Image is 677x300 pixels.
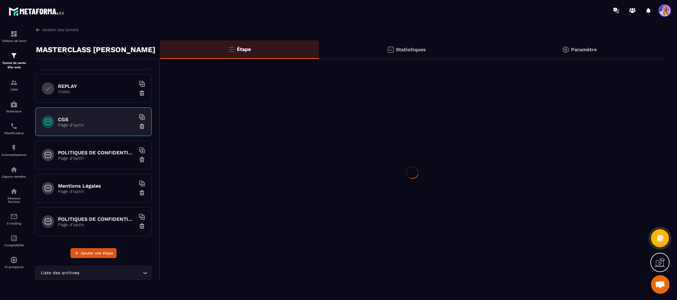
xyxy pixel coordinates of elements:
img: accountant [10,234,18,242]
input: Search for option [81,270,141,276]
h6: Mentions Légales [58,183,135,189]
p: Planificateur [2,131,26,135]
button: Ajouter une étape [70,248,117,258]
img: social-network [10,188,18,195]
p: Statistiques [396,47,426,52]
a: automationsautomationsAutomatisations [2,139,26,161]
div: Ouvrir le chat [651,275,670,294]
a: automationsautomationsEspace membre [2,161,26,183]
p: Comptabilité [2,243,26,247]
p: Webinaire [2,110,26,113]
span: Ajouter une étape [81,250,113,256]
a: automationsautomationsWebinaire [2,96,26,118]
img: automations [10,101,18,108]
p: E-mailing [2,222,26,225]
a: formationformationTunnel de vente Site web [2,47,26,74]
img: logo [9,6,64,17]
img: setting-gr.5f69749f.svg [562,46,569,53]
img: formation [10,79,18,86]
p: Étape [237,46,251,52]
a: formationformationCRM [2,74,26,96]
p: Page d'optin [58,189,135,194]
img: formation [10,30,18,38]
p: Page d'optin [58,222,135,227]
img: trash [139,223,145,229]
a: Gestion des tunnels [35,27,78,33]
a: accountantaccountantComptabilité [2,230,26,252]
p: Tunnel de vente Site web [2,61,26,70]
img: automations [10,144,18,152]
img: automations [10,166,18,173]
a: formationformationTableau de bord [2,25,26,47]
p: Automatisations [2,153,26,157]
img: stats.20deebd0.svg [387,46,394,53]
p: Réseaux Sociaux [2,197,26,203]
a: emailemailE-mailing [2,208,26,230]
p: Video [58,89,135,94]
a: schedulerschedulerPlanificateur [2,118,26,139]
img: trash [139,90,145,96]
p: Page d'optin [58,122,135,127]
img: trash [139,157,145,163]
div: Search for option [35,266,152,280]
p: CRM [2,88,26,91]
img: formation [10,52,18,59]
img: trash [139,123,145,130]
p: Page d'optin [58,156,135,161]
img: email [10,213,18,220]
h6: CGS [58,116,135,122]
p: IA prospects [2,265,26,269]
span: Liste des archives [39,270,81,276]
a: social-networksocial-networkRéseaux Sociaux [2,183,26,208]
p: Tableau de bord [2,39,26,43]
img: scheduler [10,122,18,130]
img: bars-o.4a397970.svg [228,46,235,53]
p: MASTERCLASS [PERSON_NAME] [36,43,155,56]
img: arrow [35,27,41,33]
p: Paramètre [571,47,597,52]
h6: POLITIQUES DE CONFIDENTIALITE [58,150,135,156]
p: Espace membre [2,175,26,178]
img: automations [10,256,18,264]
h6: REPLAY [58,83,135,89]
h6: POLITIQUES DE CONFIDENTIALITE OPTIN [58,216,135,222]
img: trash [139,190,145,196]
